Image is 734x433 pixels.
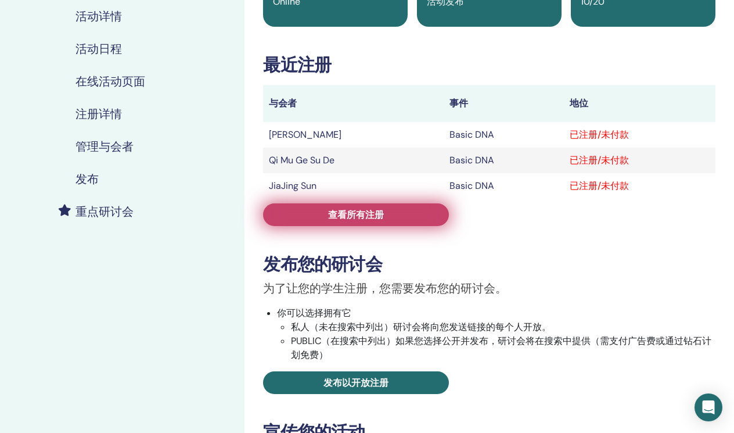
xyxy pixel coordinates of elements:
[75,74,145,88] h4: 在线活动页面
[277,306,715,362] li: 你可以选择拥有它
[263,122,443,148] td: [PERSON_NAME]
[263,55,715,76] h3: 最近注册
[75,139,134,153] h4: 管理与会者
[570,128,710,142] div: 已注册/未付款
[444,85,564,122] th: 事件
[263,254,715,275] h3: 发布您的研讨会
[75,9,122,23] h4: 活动详情
[263,85,443,122] th: 与会者
[263,371,449,394] a: 发布以开放注册
[328,209,384,221] span: 查看所有注册
[291,320,715,334] li: 私人（未在搜索中列出）研讨会将向您发送链接的每个人开放。
[263,173,443,199] td: JiaJing Sun
[263,280,715,297] p: 为了让您的学生注册，您需要发布您的研讨会。
[564,85,715,122] th: 地位
[444,148,564,173] td: Basic DNA
[570,179,710,193] div: 已注册/未付款
[444,122,564,148] td: Basic DNA
[75,107,122,121] h4: 注册详情
[75,42,122,56] h4: 活动日程
[291,334,715,362] li: PUBLIC（在搜索中列出）如果您选择公开并发布，研讨会将在搜索中提供（需支付广告费或通过钻石计划免费）
[695,393,722,421] div: Open Intercom Messenger
[323,377,388,389] span: 发布以开放注册
[263,203,449,226] a: 查看所有注册
[263,148,443,173] td: Qi Mu Ge Su De
[75,172,99,186] h4: 发布
[75,205,134,219] h4: 重点研讨会
[570,153,710,167] div: 已注册/未付款
[444,173,564,199] td: Basic DNA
